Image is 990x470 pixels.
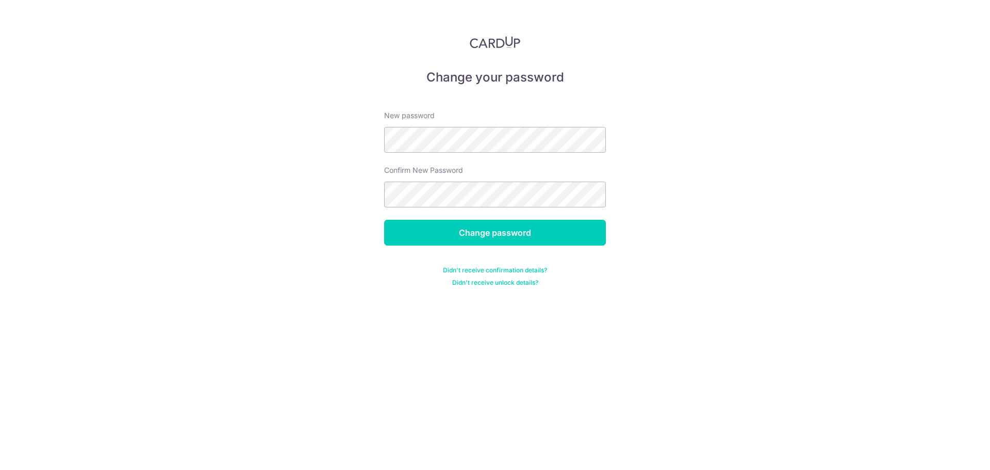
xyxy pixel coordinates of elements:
a: Didn't receive confirmation details? [443,266,547,274]
input: Change password [384,220,606,246]
a: Didn't receive unlock details? [452,279,538,287]
h5: Change your password [384,69,606,86]
label: New password [384,110,435,121]
label: Confirm New Password [384,165,463,175]
img: CardUp Logo [470,36,520,48]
